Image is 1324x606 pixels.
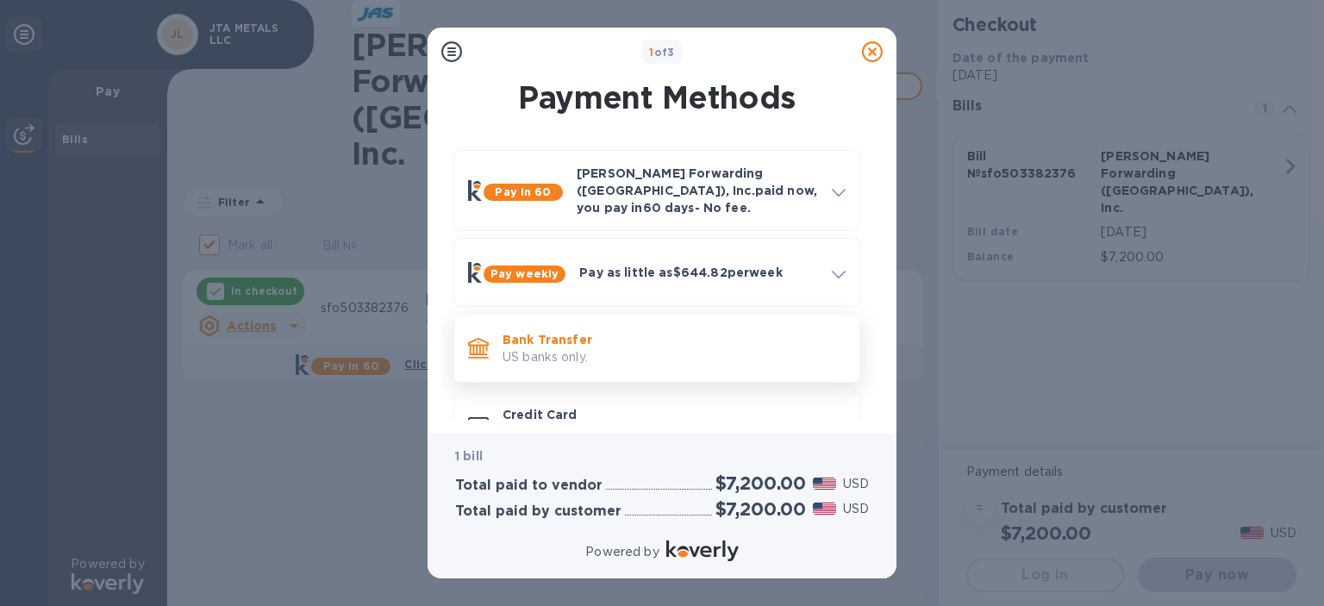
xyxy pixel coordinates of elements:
img: USD [813,503,836,515]
p: [PERSON_NAME] Forwarding ([GEOGRAPHIC_DATA]), Inc. paid now, you pay in 60 days - No fee. [577,165,818,216]
span: 1 [649,46,653,59]
p: USD [843,500,869,518]
h1: Payment Methods [450,79,864,116]
b: Pay in 60 [495,185,551,198]
p: Bank Transfer [503,331,846,348]
h2: $7,200.00 [715,472,806,494]
p: Powered by [585,543,659,561]
img: USD [813,478,836,490]
img: Logo [666,540,739,561]
b: 1 bill [455,449,483,463]
b: of 3 [649,46,675,59]
h2: $7,200.00 [715,498,806,520]
p: USD [843,475,869,493]
p: Pay as little as $644.82 per week [579,264,818,281]
b: Pay weekly [490,267,559,280]
h3: Total paid to vendor [455,478,603,494]
p: US banks only. [503,348,846,366]
p: Credit Card [503,406,846,423]
h3: Total paid by customer [455,503,621,520]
